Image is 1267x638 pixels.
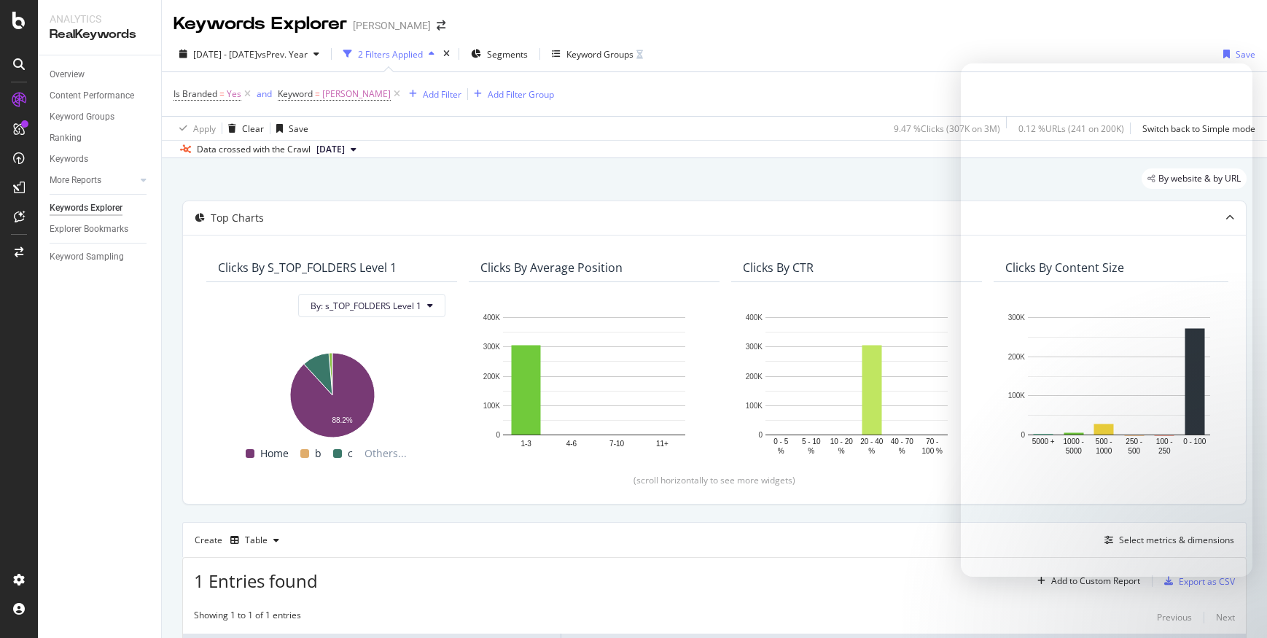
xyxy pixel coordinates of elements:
span: vs Prev. Year [257,48,308,61]
div: Data crossed with the Crawl [197,143,311,156]
div: Keyword Groups [50,109,114,125]
text: 100 % [922,447,943,455]
text: % [868,447,875,455]
text: 100K [746,402,763,410]
div: 9.47 % Clicks ( 307K on 3M ) [894,122,1000,135]
text: 200K [483,373,501,381]
iframe: Intercom live chat [1217,588,1252,623]
div: Keyword Sampling [50,249,124,265]
text: 40 - 70 [891,437,914,446]
span: Yes [227,84,241,104]
button: Add Filter Group [468,85,554,103]
text: % [838,447,845,455]
div: Previous [1157,611,1192,623]
text: 300K [483,343,501,351]
div: Clicks By CTR [743,260,814,275]
text: 400K [746,314,763,322]
button: Add to Custom Report [1032,569,1140,593]
button: 2 Filters Applied [338,42,440,66]
div: Ranking [50,131,82,146]
span: By: s_TOP_FOLDERS Level 1 [311,300,421,312]
text: 300K [746,343,763,351]
button: Apply [174,117,216,140]
div: and [257,87,272,100]
button: Table [225,529,285,552]
div: Table [245,536,268,545]
iframe: Intercom live chat [961,63,1252,577]
div: Keyword Groups [566,48,633,61]
div: Clicks By s_TOP_FOLDERS Level 1 [218,260,397,275]
div: Keywords Explorer [50,201,122,216]
div: Add Filter [423,88,461,101]
div: Keywords [50,152,88,167]
div: Clicks By Average Position [480,260,623,275]
div: [PERSON_NAME] [353,18,431,33]
span: c [348,445,353,462]
button: Previous [1157,609,1192,626]
svg: A chart. [218,345,445,440]
a: Content Performance [50,88,151,104]
text: 11+ [656,440,668,448]
button: Export as CSV [1158,569,1235,593]
a: Explorer Bookmarks [50,222,151,237]
div: Keywords Explorer [174,12,347,36]
div: (scroll horizontally to see more widgets) [200,474,1228,486]
span: Keyword [278,87,313,100]
a: Keyword Sampling [50,249,151,265]
a: Keywords Explorer [50,201,151,216]
button: [DATE] - [DATE]vsPrev. Year [174,42,325,66]
button: Keyword Groups [546,42,649,66]
span: = [219,87,225,100]
text: 400K [483,314,501,322]
div: Export as CSV [1179,575,1235,588]
button: Save [1217,42,1255,66]
span: [PERSON_NAME] [322,84,391,104]
text: % [808,447,814,455]
span: 1 Entries found [194,569,318,593]
span: 2025 Jun. 30th [316,143,345,156]
a: Keywords [50,152,151,167]
div: Save [289,122,308,135]
div: More Reports [50,173,101,188]
div: Explorer Bookmarks [50,222,128,237]
span: [DATE] - [DATE] [193,48,257,61]
text: % [778,447,784,455]
button: Add Filter [403,85,461,103]
text: 70 - [926,437,938,446]
text: 0 [496,431,500,439]
button: [DATE] [311,141,362,158]
span: = [315,87,320,100]
text: 88.2% [332,416,352,424]
a: More Reports [50,173,136,188]
a: Keyword Groups [50,109,151,125]
div: Clear [242,122,264,135]
span: Is Branded [174,87,217,100]
div: Save [1236,48,1255,61]
text: 7-10 [609,440,624,448]
div: Add to Custom Report [1051,577,1140,586]
a: Overview [50,67,151,82]
svg: A chart. [480,310,708,457]
button: By: s_TOP_FOLDERS Level 1 [298,294,445,317]
div: Content Performance [50,88,134,104]
text: 0 [758,431,763,439]
div: times [440,47,453,61]
div: Create [195,529,285,552]
button: Clear [222,117,264,140]
button: Next [1216,609,1235,626]
a: Ranking [50,131,151,146]
div: Analytics [50,12,149,26]
div: RealKeywords [50,26,149,43]
button: Save [270,117,308,140]
text: 100K [483,402,501,410]
text: 200K [746,373,763,381]
button: and [257,87,272,101]
text: 5 - 10 [802,437,821,446]
div: Next [1216,611,1235,623]
div: 2 Filters Applied [358,48,423,61]
div: Showing 1 to 1 of 1 entries [194,609,301,626]
button: Segments [465,42,534,66]
text: 1-3 [521,440,531,448]
text: 4-6 [566,440,577,448]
